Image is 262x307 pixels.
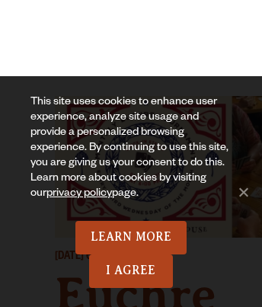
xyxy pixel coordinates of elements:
a: Learn More [75,221,187,254]
div: This site uses cookies to enhance user experience, analyze site usage and provide a personalized ... [30,95,232,221]
a: privacy policy [46,188,112,200]
a: Menu [187,11,203,43]
a: I Agree [89,254,173,288]
span: No [235,184,251,200]
a: Odell Home [15,9,53,47]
